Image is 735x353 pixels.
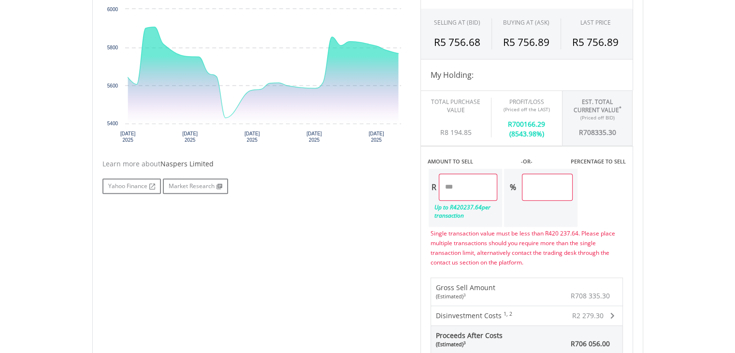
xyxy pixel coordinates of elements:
span: 708335.30 [583,128,616,137]
div: R [570,121,625,137]
text: [DATE] 2025 [368,131,384,143]
div: Est. Total Current Value [570,98,625,114]
text: [DATE] 2025 [120,131,135,143]
div: Learn more about [102,159,406,169]
text: 6000 [107,7,118,12]
span: R5 756.89 [572,35,619,49]
sup: 1, 2 [504,310,512,317]
div: (Priced off BID) [570,114,625,121]
span: Proceeds After Costs [436,331,503,348]
sup: 3 [463,292,466,297]
text: 5400 [107,121,118,126]
text: 5800 [107,45,118,50]
div: R [429,174,439,201]
div: Up to R per transaction [429,201,497,222]
text: 5600 [107,83,118,88]
label: AMOUNT TO SELL [428,158,473,165]
span: 420237.64 [453,203,482,211]
span: Disinvestment Costs [436,311,502,320]
span: R5 756.89 [503,35,549,49]
sup: 3 [463,340,466,345]
div: (Estimated) [436,293,495,300]
div: (Estimated) [436,340,503,348]
div: Total Purchase Value [428,98,484,114]
div: R [499,113,555,139]
span: 700166.29 (8543.98%) [509,119,546,138]
div: SELLING AT (BID) [434,18,480,27]
span: R8 194.85 [440,128,472,137]
svg: Interactive chart [102,4,406,149]
text: [DATE] 2025 [244,131,259,143]
label: PERCENTAGE TO SELL [570,158,625,165]
span: R5 756.68 [434,35,480,49]
a: Market Research [163,178,228,194]
div: % [504,174,522,201]
span: R2 279.30 [572,311,604,320]
label: -OR- [520,158,532,165]
div: Profit/Loss [499,98,555,106]
span: R708 335.30 [571,291,610,300]
span: R706 056.00 [571,339,610,348]
span: BUYING AT (ASK) [503,18,549,27]
h4: My Holding: [431,69,623,81]
div: (Priced off the LAST) [499,106,555,113]
a: Yahoo Finance [102,178,161,194]
div: Chart. Highcharts interactive chart. [102,4,406,149]
div: Gross Sell Amount [436,283,495,300]
span: Naspers Limited [160,159,214,168]
span: Single transaction value must be less than R420 237.64. Please place multiple transactions should... [431,229,615,266]
text: [DATE] 2025 [306,131,322,143]
div: LAST PRICE [580,18,611,27]
text: [DATE] 2025 [182,131,198,143]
